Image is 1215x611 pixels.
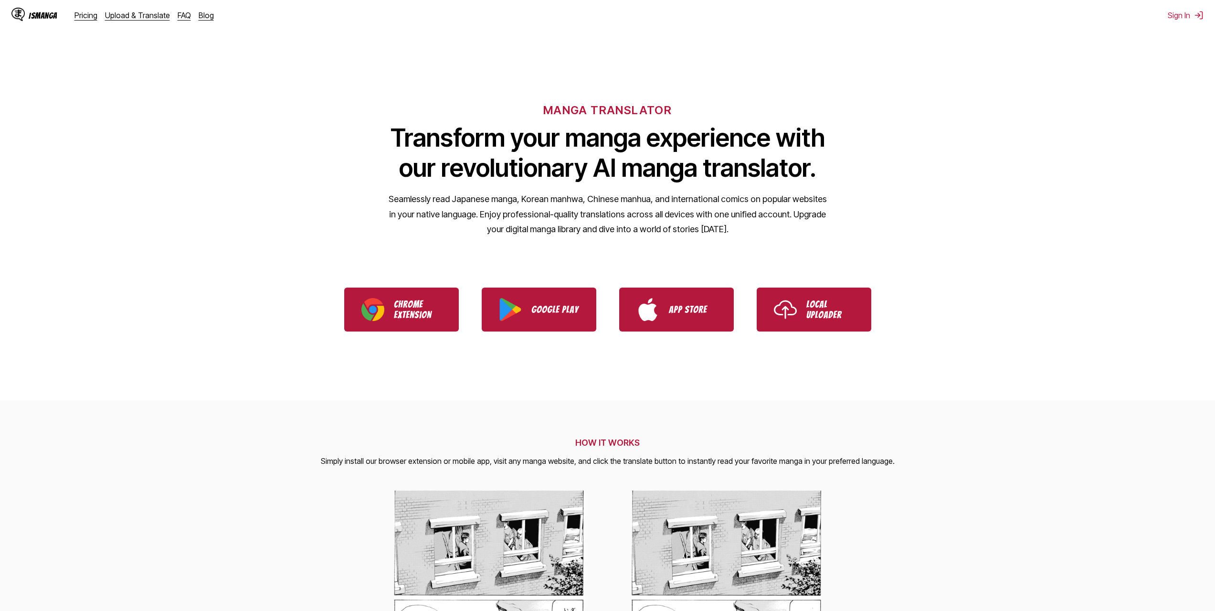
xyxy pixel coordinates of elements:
a: Download IsManga from App Store [619,288,734,332]
p: Chrome Extension [394,299,442,320]
img: Sign out [1194,11,1204,20]
button: Sign In [1168,11,1204,20]
p: Seamlessly read Japanese manga, Korean manhwa, Chinese manhua, and international comics on popula... [388,192,827,237]
div: IsManga [29,11,57,20]
img: Google Play logo [499,298,522,321]
img: App Store logo [636,298,659,321]
h1: Transform your manga experience with our revolutionary AI manga translator. [388,123,827,183]
img: IsManga Logo [11,8,25,21]
p: App Store [669,304,717,315]
h2: HOW IT WORKS [321,438,895,448]
img: Upload icon [774,298,797,321]
a: Blog [199,11,214,20]
a: Use IsManga Local Uploader [757,288,871,332]
a: Upload & Translate [105,11,170,20]
p: Simply install our browser extension or mobile app, visit any manga website, and click the transl... [321,455,895,468]
a: Pricing [74,11,97,20]
p: Local Uploader [806,299,854,320]
a: Download IsManga from Google Play [482,288,596,332]
img: Chrome logo [361,298,384,321]
a: Download IsManga Chrome Extension [344,288,459,332]
a: IsManga LogoIsManga [11,8,74,23]
a: FAQ [178,11,191,20]
p: Google Play [531,304,579,315]
h6: MANGA TRANSLATOR [543,103,672,117]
